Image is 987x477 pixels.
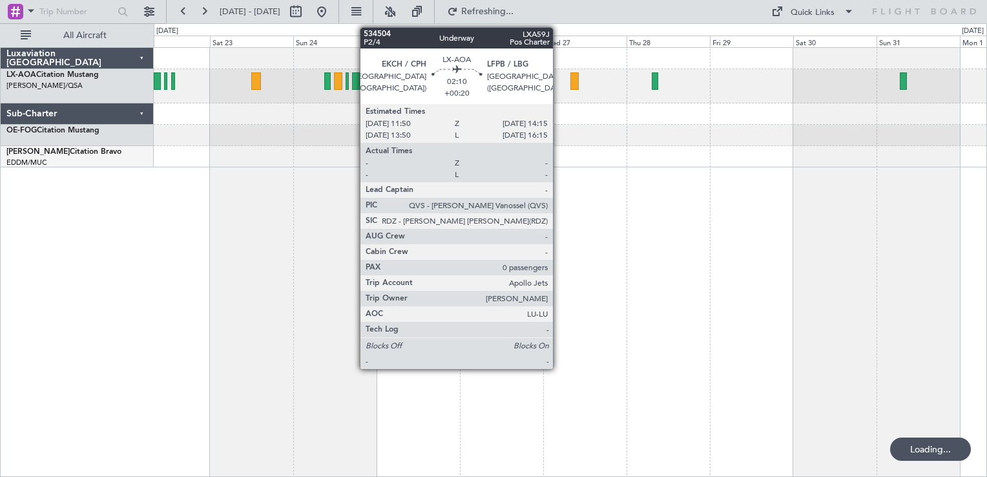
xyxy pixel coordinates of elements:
a: [PERSON_NAME]/QSA [6,81,83,90]
div: Mon 25 [377,36,460,47]
span: All Aircraft [34,31,136,40]
div: Sun 31 [877,36,960,47]
a: OE-FOGCitation Mustang [6,127,99,134]
span: LX-AOA [6,71,36,79]
a: LX-AOACitation Mustang [6,71,99,79]
div: Sat 23 [210,36,293,47]
button: Quick Links [765,1,860,22]
div: Quick Links [791,6,835,19]
div: [DATE] [962,26,984,37]
a: [PERSON_NAME]Citation Bravo [6,148,121,156]
div: Tue 26 [460,36,543,47]
a: EDDM/MUC [6,158,47,167]
button: All Aircraft [14,25,140,46]
div: Sat 30 [793,36,877,47]
div: No Crew Sabadell [380,70,440,89]
div: Sun 24 [293,36,377,47]
div: [DATE] [156,26,178,37]
div: Fri 22 [127,36,210,47]
div: Fri 29 [710,36,793,47]
span: [PERSON_NAME] [6,148,70,156]
span: [DATE] - [DATE] [220,6,280,17]
input: Trip Number [39,2,114,21]
div: Thu 28 [627,36,710,47]
span: Refreshing... [461,7,515,16]
div: Wed 27 [543,36,627,47]
span: OE-FOG [6,127,37,134]
div: Loading... [890,438,971,461]
button: Refreshing... [441,1,519,22]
